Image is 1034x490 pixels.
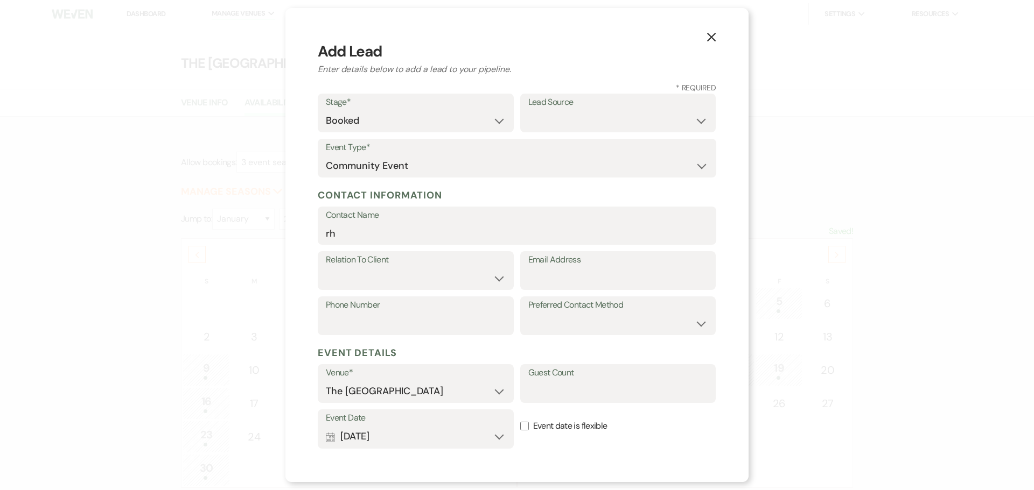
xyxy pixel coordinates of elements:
label: Event Date [326,410,506,426]
label: Phone Number [326,297,506,313]
h5: Event Details [318,345,716,361]
label: Event date is flexible [520,409,716,443]
label: Email Address [528,252,708,268]
label: Contact Name [326,208,708,223]
label: Stage* [326,95,506,110]
h3: Add Lead [318,40,716,63]
button: [DATE] [326,426,506,448]
label: Guest Count [528,365,708,381]
label: Preferred Contact Method [528,297,708,313]
h5: Contact Information [318,187,716,203]
label: Lead Source [528,95,708,110]
input: First and Last Name [326,223,708,244]
label: Relation To Client [326,252,506,268]
label: Event Type* [326,140,708,155]
h2: Enter details below to add a lead to your pipeline. [318,63,716,76]
h3: * Required [318,82,716,94]
label: Venue* [326,365,506,381]
input: Event date is flexible [520,422,529,430]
